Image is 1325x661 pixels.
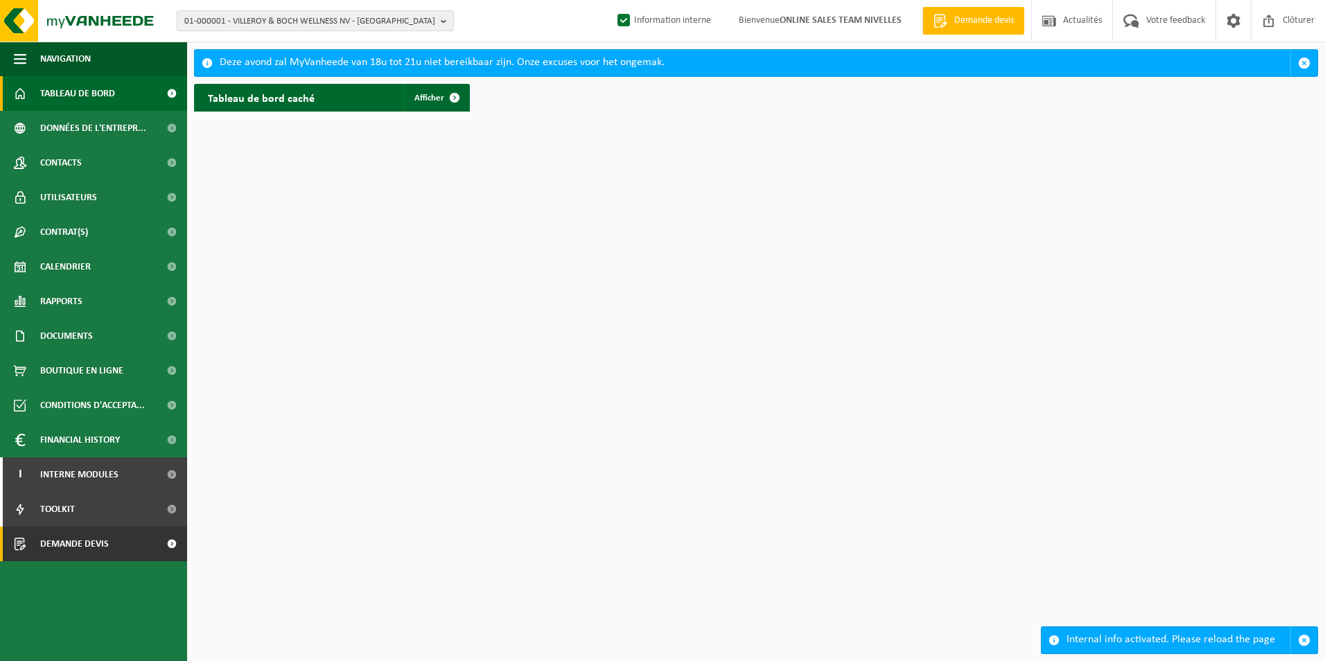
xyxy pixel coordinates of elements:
span: Demande devis [40,527,109,561]
span: Contacts [40,146,82,180]
button: 01-000001 - VILLEROY & BOCH WELLNESS NV - [GEOGRAPHIC_DATA] [177,10,454,31]
span: Financial History [40,423,120,457]
span: Boutique en ligne [40,353,123,388]
strong: ONLINE SALES TEAM NIVELLES [780,15,902,26]
span: Contrat(s) [40,215,88,249]
span: Tableau de bord [40,76,115,111]
span: Conditions d'accepta... [40,388,145,423]
h2: Tableau de bord caché [194,84,328,111]
div: Deze avond zal MyVanheede van 18u tot 21u niet bereikbaar zijn. Onze excuses voor het ongemak. [220,50,1290,76]
span: Rapports [40,284,82,319]
span: Utilisateurs [40,180,97,215]
span: I [14,457,26,492]
span: Interne modules [40,457,119,492]
div: Internal info activated. Please reload the page [1067,627,1290,653]
span: Toolkit [40,492,75,527]
span: Documents [40,319,93,353]
a: Afficher [403,84,468,112]
span: Calendrier [40,249,91,284]
a: Demande devis [922,7,1024,35]
span: Afficher [414,94,444,103]
span: 01-000001 - VILLEROY & BOCH WELLNESS NV - [GEOGRAPHIC_DATA] [184,11,435,32]
span: Navigation [40,42,91,76]
span: Demande devis [951,14,1017,28]
span: Données de l'entrepr... [40,111,146,146]
label: Information interne [615,10,711,31]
